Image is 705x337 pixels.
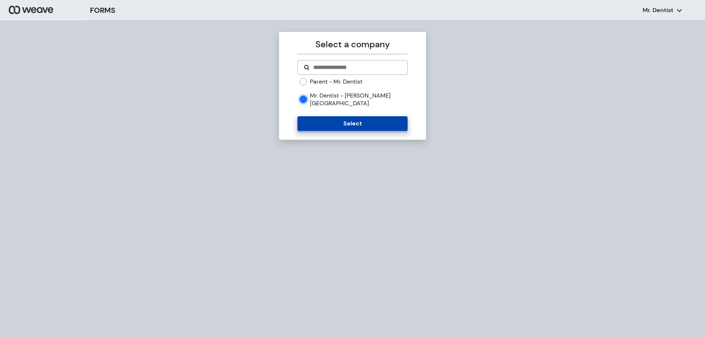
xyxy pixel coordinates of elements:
[297,38,407,51] p: Select a company
[297,116,407,131] button: Select
[90,5,115,16] h3: FORMS
[643,6,673,14] p: Mr. Dentist
[310,92,407,107] label: Mr. Dentist - [PERSON_NAME][GEOGRAPHIC_DATA]
[312,63,401,72] input: Search
[310,78,362,86] label: Parent - Mr. Dentist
